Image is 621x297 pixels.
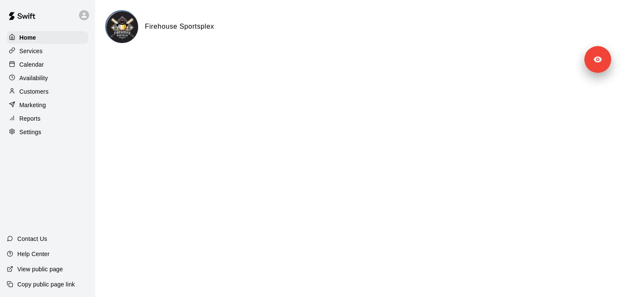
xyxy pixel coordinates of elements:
[7,99,88,111] a: Marketing
[19,33,36,42] p: Home
[7,112,88,125] a: Reports
[7,85,88,98] a: Customers
[19,128,41,136] p: Settings
[19,74,48,82] p: Availability
[106,11,138,43] img: Firehouse Sportsplex logo
[7,45,88,57] a: Services
[19,87,49,96] p: Customers
[7,126,88,138] a: Settings
[19,101,46,109] p: Marketing
[17,235,47,243] p: Contact Us
[7,72,88,84] a: Availability
[19,114,41,123] p: Reports
[17,280,75,289] p: Copy public page link
[145,21,214,32] h6: Firehouse Sportsplex
[17,265,63,273] p: View public page
[17,250,49,258] p: Help Center
[19,60,44,69] p: Calendar
[7,31,88,44] a: Home
[7,58,88,71] a: Calendar
[19,47,43,55] p: Services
